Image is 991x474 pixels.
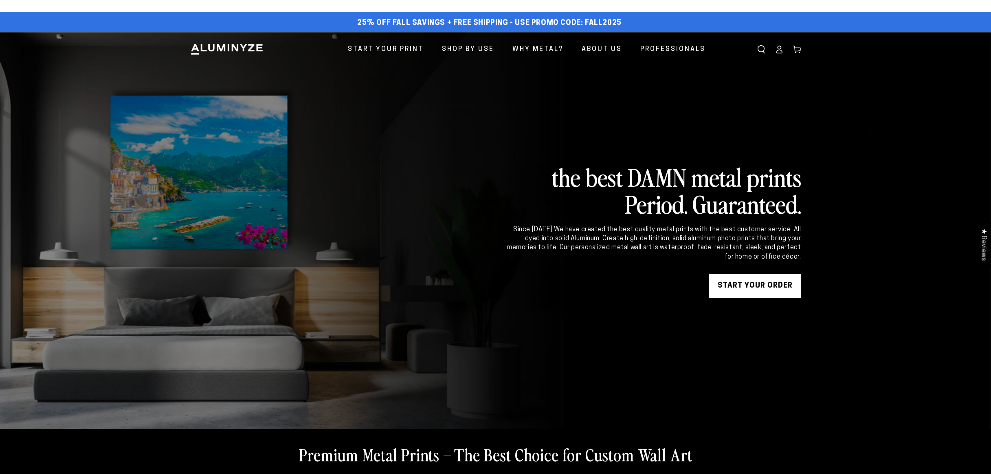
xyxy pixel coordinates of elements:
[505,225,801,262] div: Since [DATE] We have created the best quality metal prints with the best customer service. All dy...
[512,44,563,55] span: Why Metal?
[348,44,424,55] span: Start Your Print
[299,444,692,465] h2: Premium Metal Prints – The Best Choice for Custom Wall Art
[357,19,622,28] span: 25% off FALL Savings + Free Shipping - Use Promo Code: FALL2025
[190,43,264,55] img: Aluminyze
[506,39,569,60] a: Why Metal?
[709,274,801,298] a: START YOUR Order
[505,163,801,217] h2: the best DAMN metal prints Period. Guaranteed.
[634,39,712,60] a: Professionals
[442,44,494,55] span: Shop By Use
[576,39,628,60] a: About Us
[752,40,770,58] summary: Search our site
[976,222,991,267] div: Click to open Judge.me floating reviews tab
[436,39,500,60] a: Shop By Use
[342,39,430,60] a: Start Your Print
[640,44,705,55] span: Professionals
[582,44,622,55] span: About Us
